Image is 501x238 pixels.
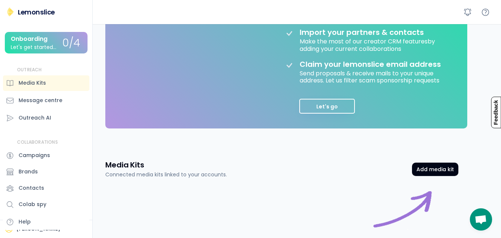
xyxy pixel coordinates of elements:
div: Lemonslice [18,7,55,17]
div: COLLABORATIONS [17,139,58,146]
div: Campaigns [19,151,50,159]
div: Let's get started... [11,45,56,50]
div: Colab spy [19,200,46,208]
div: Make the most of our creator CRM features by adding your current collaborations [300,37,448,52]
div: Send proposals & receive mails to your unique address. Let us filter scam sponsorship requests [300,69,448,84]
div: Help [19,218,31,226]
div: OUTREACH [17,67,42,73]
div: Message centre [19,97,62,104]
h3: Media Kits [105,160,144,170]
div: Onboarding [11,36,47,42]
button: Let's go [299,99,355,114]
div: Contacts [19,184,44,192]
div: 0/4 [62,38,80,49]
div: Connected media kits linked to your accounts. [105,171,227,179]
div: Media Kits [19,79,46,87]
div: Brands [19,168,38,176]
div: Claim your lemonslice email address [300,60,441,69]
button: Add media kit [412,163,458,176]
div: Import your partners & contacts [300,28,424,37]
div: Outreach AI [19,114,51,122]
img: Lemonslice [6,7,15,16]
a: Mở cuộc trò chuyện [470,208,492,231]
